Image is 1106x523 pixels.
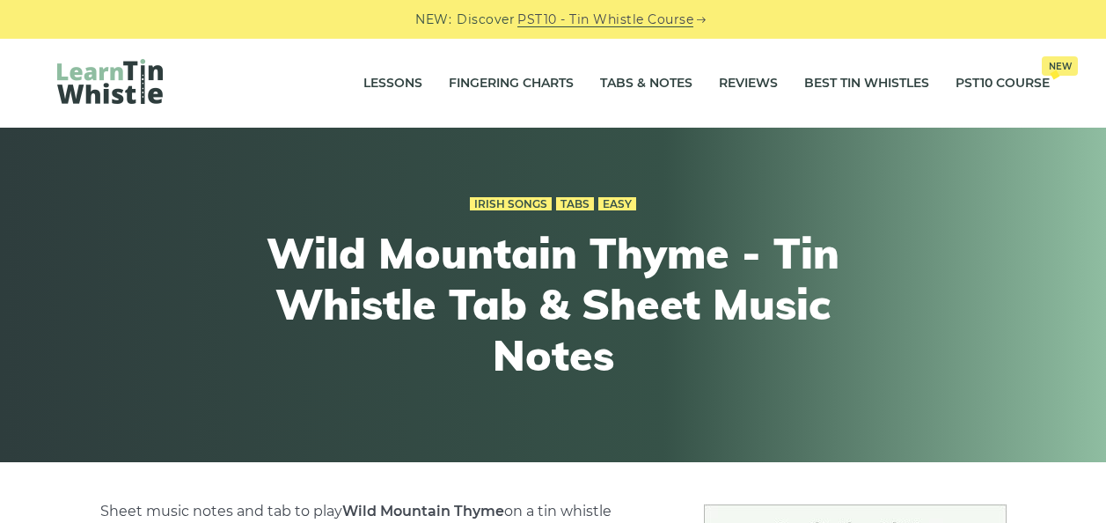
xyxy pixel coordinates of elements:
a: Lessons [363,62,422,106]
strong: Wild Mountain Thyme [342,503,504,519]
span: New [1042,56,1078,76]
h1: Wild Mountain Thyme - Tin Whistle Tab & Sheet Music Notes [230,228,877,380]
img: LearnTinWhistle.com [57,59,163,104]
a: Reviews [719,62,778,106]
a: PST10 CourseNew [956,62,1050,106]
a: Irish Songs [470,197,552,211]
a: Tabs [556,197,594,211]
a: Fingering Charts [449,62,574,106]
a: Easy [598,197,636,211]
a: Tabs & Notes [600,62,692,106]
a: Best Tin Whistles [804,62,929,106]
